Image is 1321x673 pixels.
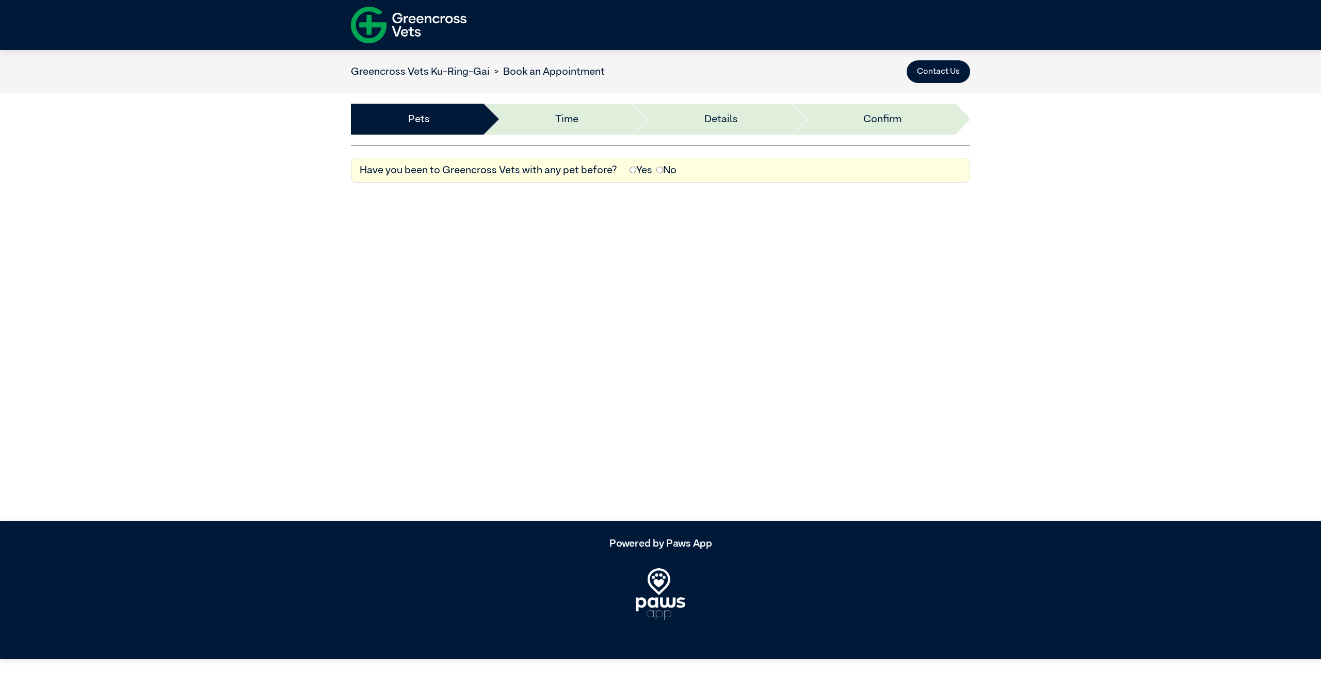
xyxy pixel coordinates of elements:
input: No [656,167,663,173]
a: Pets [408,111,430,127]
li: Book an Appointment [490,64,605,79]
h5: Powered by Paws App [351,537,970,550]
label: Yes [630,162,652,178]
img: f-logo [351,3,466,47]
label: Have you been to Greencross Vets with any pet before? [360,162,617,178]
a: Greencross Vets Ku-Ring-Gai [351,67,490,77]
button: Contact Us [907,60,970,83]
img: PawsApp [636,568,685,620]
nav: breadcrumb [351,64,605,79]
input: Yes [630,167,636,173]
label: No [656,162,676,178]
